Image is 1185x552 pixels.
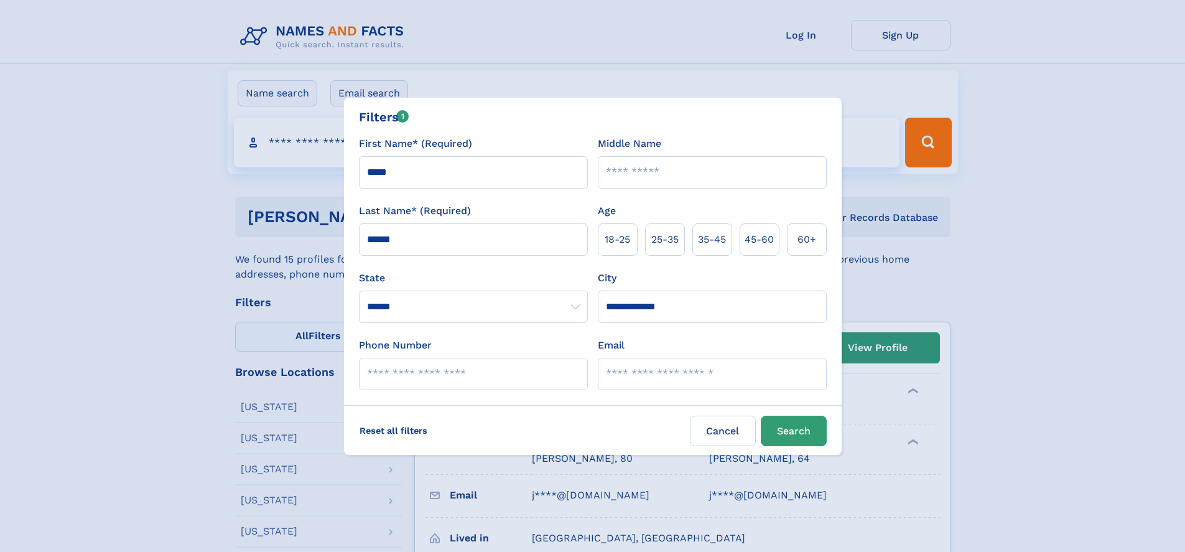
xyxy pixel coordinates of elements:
[359,203,471,218] label: Last Name* (Required)
[351,416,435,446] label: Reset all filters
[359,108,409,126] div: Filters
[598,271,616,286] label: City
[359,271,588,286] label: State
[690,416,756,446] label: Cancel
[598,203,616,218] label: Age
[745,232,774,247] span: 45‑60
[651,232,679,247] span: 25‑35
[359,338,432,353] label: Phone Number
[761,416,827,446] button: Search
[598,338,625,353] label: Email
[797,232,816,247] span: 60+
[359,136,472,151] label: First Name* (Required)
[598,136,661,151] label: Middle Name
[605,232,630,247] span: 18‑25
[698,232,726,247] span: 35‑45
